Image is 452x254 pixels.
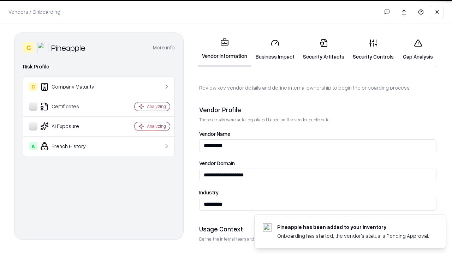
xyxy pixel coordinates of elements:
div: Usage Context [199,225,436,233]
div: Breach History [29,142,113,150]
div: A [29,142,37,150]
p: Define the internal team and reason for using this vendor. This helps assess business relevance a... [199,236,436,242]
label: Vendor Name [199,131,436,137]
a: Business Impact [251,33,299,66]
img: pineappleenergy.com [263,223,272,232]
div: C [23,42,34,53]
label: Industry [199,190,436,195]
a: Security Artifacts [299,33,349,66]
div: Company Maturity [29,83,113,91]
div: Vendor Profile [199,105,436,114]
p: Vendors / Onboarding [8,8,60,16]
p: These details were auto-populated based on the vendor public data [199,117,436,123]
div: Analyzing [147,103,166,109]
div: Analyzing [147,123,166,129]
label: Vendor Domain [199,161,436,166]
a: Gap Analysis [398,33,438,66]
div: AI Exposure [29,122,113,131]
div: C [29,83,37,91]
p: Review key vendor details and define internal ownership to begin the onboarding process. [199,84,436,91]
a: Vendor Information [198,32,251,67]
div: Risk Profile [23,62,175,71]
img: Pineapple [37,42,48,53]
a: Security Controls [349,33,398,66]
div: Pineapple [51,42,85,53]
div: Pineapple has been added to your inventory [277,223,429,231]
button: More info [153,41,175,54]
div: Onboarding has started, the vendor's status is Pending Approval. [277,232,429,240]
div: Certificates [29,102,113,111]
